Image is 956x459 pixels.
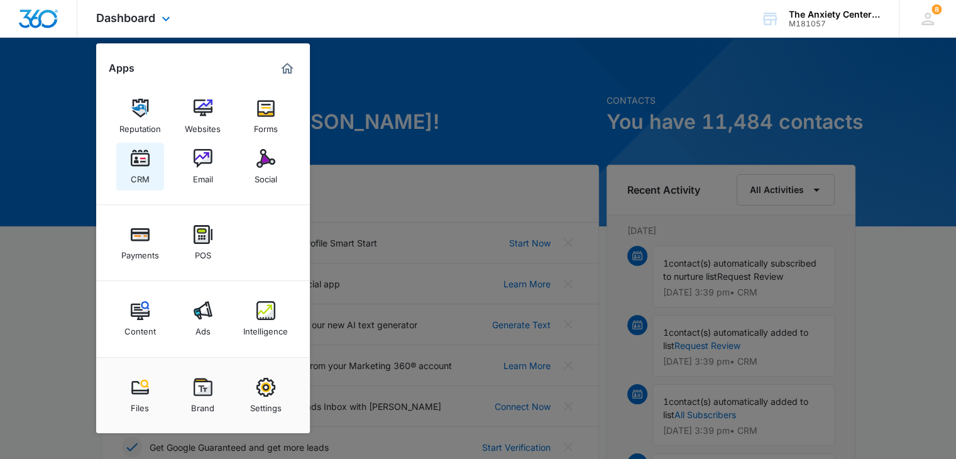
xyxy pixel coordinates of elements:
a: CRM [116,143,164,191]
a: Brand [179,372,227,419]
a: Websites [179,92,227,140]
div: CRM [131,168,150,184]
div: Forms [254,118,278,134]
a: Intelligence [242,295,290,343]
div: Reputation [119,118,161,134]
div: Content [124,320,156,336]
div: notifications count [931,4,942,14]
span: 8 [931,4,942,14]
div: account id [789,19,881,28]
a: Social [242,143,290,191]
div: Settings [250,397,282,413]
div: Payments [121,244,159,260]
a: Content [116,295,164,343]
a: Payments [116,219,164,267]
div: Social [255,168,277,184]
a: Email [179,143,227,191]
div: Brand [191,397,214,413]
a: Reputation [116,92,164,140]
div: Ads [195,320,211,336]
div: Intelligence [243,320,288,336]
a: POS [179,219,227,267]
a: Settings [242,372,290,419]
div: Files [131,397,149,413]
div: account name [789,9,881,19]
a: Files [116,372,164,419]
a: Marketing 360® Dashboard [277,58,297,79]
a: Forms [242,92,290,140]
a: Ads [179,295,227,343]
div: Websites [185,118,221,134]
div: POS [195,244,211,260]
h2: Apps [109,62,135,74]
span: Dashboard [96,11,155,25]
div: Email [193,168,213,184]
